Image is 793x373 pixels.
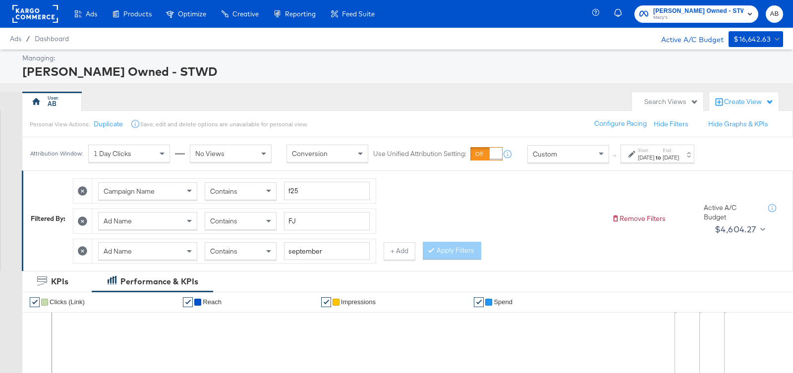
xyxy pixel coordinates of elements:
[654,154,663,161] strong: to
[644,97,698,107] div: Search Views
[494,298,512,306] span: Spend
[653,14,743,22] span: Macy's
[770,8,779,20] span: AB
[654,119,688,129] button: Hide Filters
[35,35,69,43] a: Dashboard
[104,187,155,196] span: Campaign Name
[22,63,781,80] div: [PERSON_NAME] Owned - STWD
[51,276,68,287] div: KPIs
[22,53,781,63] div: Managing:
[663,154,679,161] div: [DATE]
[94,150,131,159] span: 1 Day Clicks
[612,214,666,223] button: Remove Filters
[104,216,132,225] span: Ad Name
[284,212,370,230] input: Enter a search term
[86,10,97,18] span: Ads
[232,10,259,18] span: Creative
[533,150,557,159] span: Custom
[195,150,225,159] span: No Views
[474,297,484,307] a: ✔
[373,150,466,159] label: Use Unified Attribution Setting:
[48,99,57,108] div: AB
[285,10,316,18] span: Reporting
[30,151,83,158] div: Attribution Window:
[638,147,654,154] label: Start:
[284,242,370,261] input: Enter a search term
[31,214,65,223] div: Filtered By:
[321,297,331,307] a: ✔
[711,221,767,237] button: $4,604.27
[30,297,40,307] a: ✔
[50,298,85,306] span: Clicks (Link)
[123,10,152,18] span: Products
[21,35,35,43] span: /
[734,33,771,46] div: $16,642.63
[203,298,222,306] span: Reach
[724,97,774,107] div: Create View
[766,5,783,23] button: AB
[715,222,756,237] div: $4,604.27
[610,154,620,158] span: ↑
[663,147,679,154] label: End:
[210,187,237,196] span: Contains
[653,6,743,16] span: [PERSON_NAME] Owned - STWD
[651,31,724,46] div: Active A/C Budget
[638,154,654,161] div: [DATE]
[704,203,758,221] div: Active A/C Budget
[634,5,758,23] button: [PERSON_NAME] Owned - STWDMacy's
[140,120,307,128] div: Save, edit and delete options are unavailable for personal view.
[183,297,193,307] a: ✔
[708,119,768,129] button: Hide Graphs & KPIs
[94,119,123,129] button: Duplicate
[10,35,21,43] span: Ads
[120,276,198,287] div: Performance & KPIs
[341,298,376,306] span: Impressions
[30,120,90,128] div: Personal View Actions:
[384,242,415,260] button: + Add
[284,182,370,200] input: Enter a search term
[342,10,375,18] span: Feed Suite
[587,115,654,133] button: Configure Pacing
[292,150,328,159] span: Conversion
[210,216,237,225] span: Contains
[178,10,206,18] span: Optimize
[104,247,132,256] span: Ad Name
[210,247,237,256] span: Contains
[729,31,783,47] button: $16,642.63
